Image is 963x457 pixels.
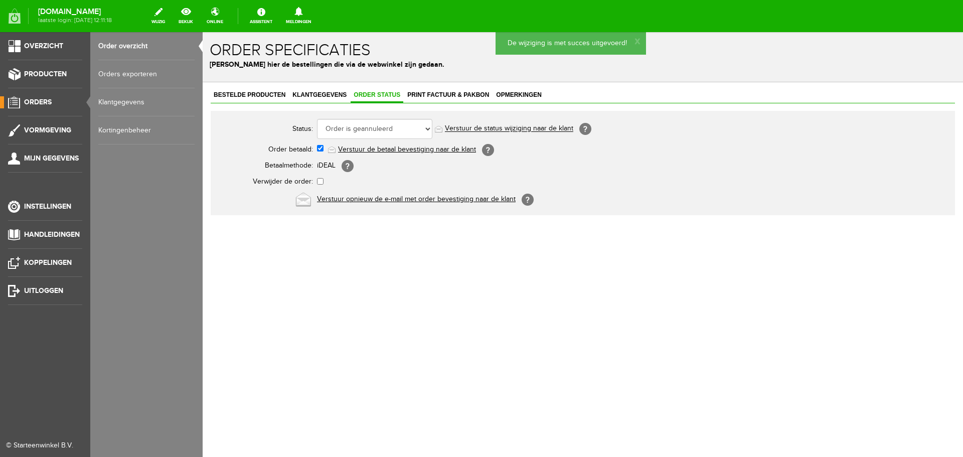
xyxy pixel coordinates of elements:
a: Assistent [244,5,278,27]
span: Print factuur & pakbon [202,59,289,66]
th: Betaalmethode: [14,126,114,142]
a: Kortingenbeheer [98,116,195,144]
a: x [432,4,437,14]
a: Verstuur de betaal bevestiging naar de klant [135,113,273,121]
span: [?] [139,128,151,140]
span: iDEAL [114,129,133,137]
div: © Starteenwinkel B.V. [6,440,76,451]
span: Mijn gegevens [24,154,79,163]
h1: Order specificaties [7,10,753,27]
span: Koppelingen [24,258,72,267]
span: Handleidingen [24,230,80,239]
a: Order overzicht [98,32,195,60]
span: Overzicht [24,42,63,50]
span: [?] [319,162,331,174]
a: online [201,5,229,27]
a: Verstuur de status wijziging naar de klant [242,93,371,101]
span: Opmerkingen [290,59,342,66]
th: Verwijder de order: [14,142,114,158]
a: wijzig [145,5,171,27]
a: Klantgegevens [87,56,147,71]
span: laatste login: [DATE] 12:11:18 [38,18,112,23]
span: Uitloggen [24,286,63,295]
span: [?] [279,112,291,124]
a: Klantgegevens [98,88,195,116]
span: Bestelde producten [8,59,86,66]
span: Producten [24,70,67,78]
span: Order status [148,59,201,66]
p: [PERSON_NAME] hier de bestellingen die via de webwinkel zijn gedaan. [7,27,753,38]
a: Opmerkingen [290,56,342,71]
span: Instellingen [24,202,71,211]
span: Klantgegevens [87,59,147,66]
a: bekijk [173,5,199,27]
a: Bestelde producten [8,56,86,71]
a: Order status [148,56,201,71]
a: Meldingen [280,5,317,27]
a: Print factuur & pakbon [202,56,289,71]
th: Order betaald: [14,109,114,126]
span: Vormgeving [24,126,71,134]
th: Status: [14,85,114,109]
a: Verstuur opnieuw de e-mail met order bevestiging naar de klant [114,163,313,171]
a: Orders exporteren [98,60,195,88]
span: Orders [24,98,52,106]
strong: [DOMAIN_NAME] [38,9,112,15]
p: De wijziging is met succes uitgevoerd! [305,6,431,17]
span: [?] [377,91,389,103]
